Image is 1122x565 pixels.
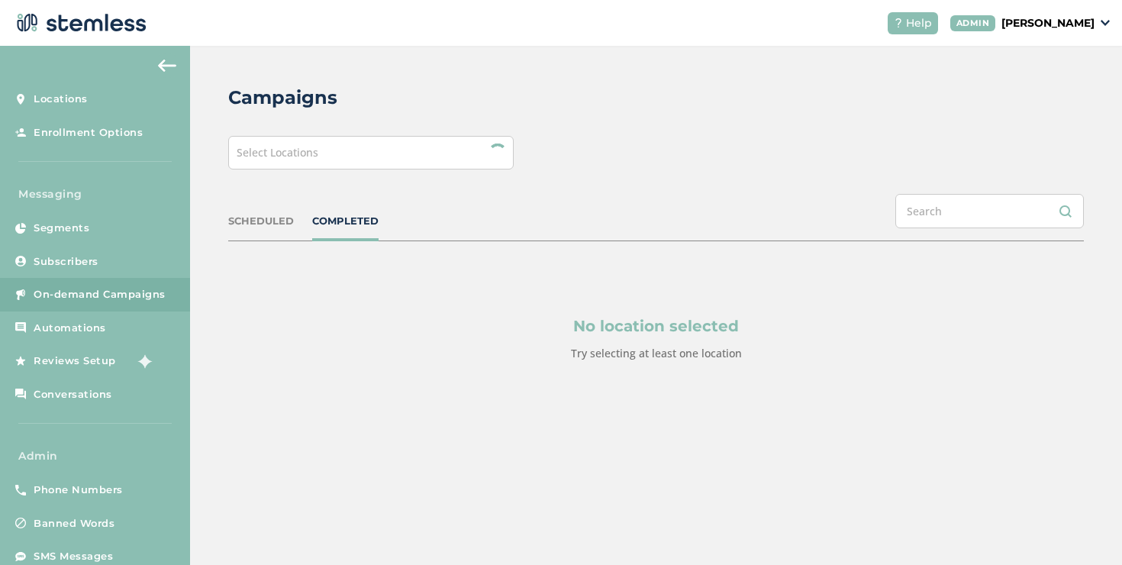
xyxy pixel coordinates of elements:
[1101,20,1110,26] img: icon_down-arrow-small-66adaf34.svg
[571,346,742,360] label: Try selecting at least one location
[906,15,932,31] span: Help
[34,354,116,369] span: Reviews Setup
[895,194,1084,228] input: Search
[34,221,89,236] span: Segments
[34,483,123,498] span: Phone Numbers
[228,214,294,229] div: SCHEDULED
[312,214,379,229] div: COMPLETED
[1001,15,1095,31] p: [PERSON_NAME]
[34,254,98,270] span: Subscribers
[34,287,166,302] span: On-demand Campaigns
[12,8,147,38] img: logo-dark-0685b13c.svg
[34,321,106,336] span: Automations
[1046,492,1122,565] iframe: Chat Widget
[950,15,996,31] div: ADMIN
[34,549,113,564] span: SMS Messages
[237,145,318,160] span: Select Locations
[34,125,143,140] span: Enrollment Options
[34,92,88,107] span: Locations
[301,315,1011,337] p: No location selected
[228,84,337,111] h2: Campaigns
[158,60,176,72] img: icon-arrow-back-accent-c549486e.svg
[894,18,903,27] img: icon-help-white-03924b79.svg
[127,346,158,376] img: glitter-stars-b7820f95.gif
[34,387,112,402] span: Conversations
[34,516,114,531] span: Banned Words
